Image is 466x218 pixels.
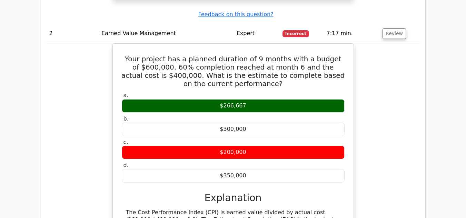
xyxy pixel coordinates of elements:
span: a. [123,92,129,98]
button: Review [383,28,406,39]
a: Feedback on this question? [198,11,273,18]
span: c. [123,139,128,145]
span: b. [123,115,129,122]
h3: Explanation [126,192,340,204]
td: 2 [47,24,99,43]
div: $266,667 [122,99,345,113]
div: $200,000 [122,146,345,159]
td: Expert [234,24,280,43]
span: d. [123,162,129,168]
td: Earned Value Management [99,24,234,43]
td: 7:17 min. [324,24,380,43]
h5: Your project has a planned duration of 9 months with a budget of $600,000. 60% completion reached... [121,55,345,88]
div: $300,000 [122,123,345,136]
div: $350,000 [122,169,345,183]
span: Incorrect [282,30,309,37]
